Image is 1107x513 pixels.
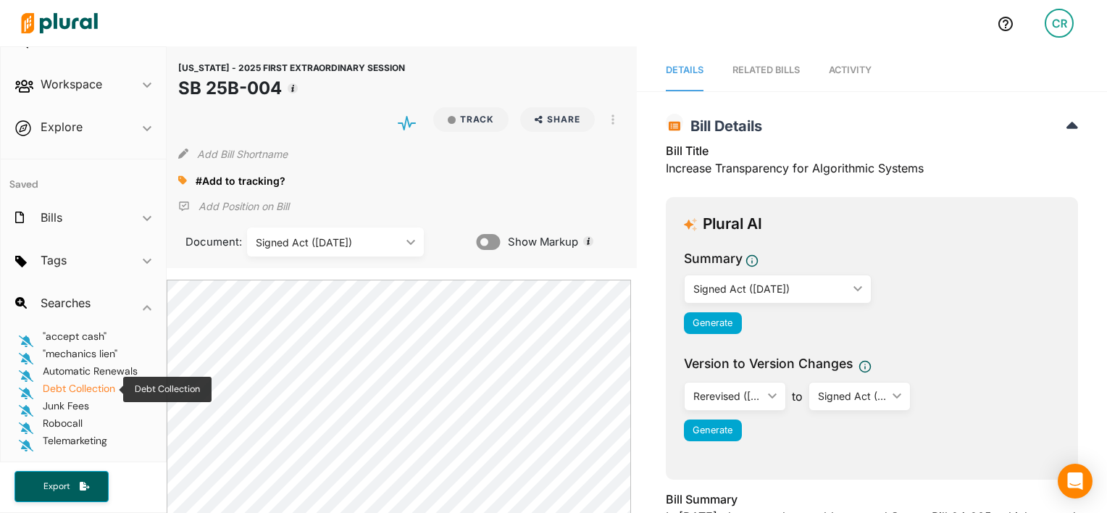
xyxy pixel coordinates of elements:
span: Junk Fees [43,399,89,412]
span: Activity [829,64,872,75]
div: CR [1045,9,1074,38]
div: Add Position Statement [178,196,289,217]
h2: Tags [41,252,67,268]
a: "mechanics lien" [41,347,117,364]
div: Increase Transparency for Algorithmic Systems [666,142,1078,185]
h4: Saved [1,159,166,195]
span: Debt Collection [43,382,115,395]
h3: Plural AI [703,215,762,233]
p: Add Position on Bill [199,199,289,214]
span: [US_STATE] - 2025 FIRST EXTRAORDINARY SESSION [178,62,405,73]
a: Details [666,50,703,91]
a: Telemarketing [41,434,107,451]
div: Tooltip anchor [582,235,595,248]
span: "mechanics lien" [43,347,117,360]
a: #Add to tracking? [196,173,285,188]
span: Telemarketing [43,434,107,447]
a: Debt CollectionDebt Collection [41,382,115,399]
div: Signed Act ([DATE]) [256,235,401,250]
span: Robocall [43,417,83,430]
button: Share [520,107,595,132]
div: Signed Act ([DATE]) [693,281,848,296]
button: Generate [684,420,742,441]
h3: Bill Summary [666,491,1078,508]
button: Track [433,107,509,132]
a: Junk Fees [41,399,89,417]
span: Generate [693,425,732,435]
span: "accept cash" [43,330,106,343]
a: Robocall [41,417,83,434]
h2: Bills [41,209,62,225]
a: Automatic Renewals [41,364,138,382]
h3: Summary [684,249,743,268]
div: Open Intercom Messenger [1058,464,1093,499]
span: Document: [178,234,229,250]
span: Automatic Renewals [43,364,138,378]
span: #Add to tracking? [196,175,285,187]
button: Add Bill Shortname [197,142,288,165]
h3: Bill Title [666,142,1078,159]
a: Activity [829,50,872,91]
h2: Explore [41,119,83,135]
div: Tooltip anchor [286,82,299,95]
span: Bill Details [683,117,762,135]
a: "accept cash" [41,330,106,347]
h2: Workspace [41,76,102,92]
h1: SB 25B-004 [178,75,405,101]
span: to [786,388,809,405]
div: Signed Act ([DATE]) [818,388,887,404]
button: Export [14,471,109,502]
button: Generate [684,312,742,334]
span: Generate [693,317,732,328]
span: Version to Version Changes [684,354,853,373]
a: CR [1033,3,1085,43]
div: RELATED BILLS [732,63,800,77]
div: Add tags [178,170,187,191]
span: Details [666,64,703,75]
button: Share [514,107,601,132]
h2: Searches [41,295,91,311]
div: Rerevised ([DATE]) [693,388,762,404]
a: RELATED BILLS [732,50,800,91]
span: Export [33,480,80,493]
span: Show Markup [501,234,578,250]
